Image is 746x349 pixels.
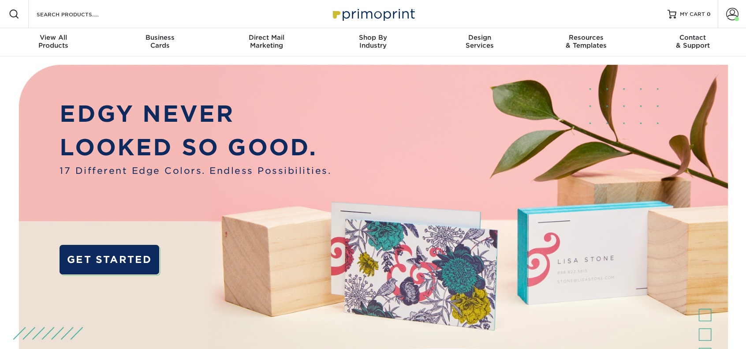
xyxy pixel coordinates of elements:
input: SEARCH PRODUCTS..... [36,9,122,19]
span: Shop By [320,34,426,41]
a: Resources& Templates [533,28,640,56]
div: Services [426,34,533,49]
span: Business [107,34,213,41]
span: Design [426,34,533,41]
div: & Support [639,34,746,49]
span: Resources [533,34,640,41]
a: Shop ByIndustry [320,28,426,56]
p: LOOKED SO GOOD. [60,131,331,164]
img: Primoprint [329,4,417,23]
a: DesignServices [426,28,533,56]
div: & Templates [533,34,640,49]
div: Industry [320,34,426,49]
div: Cards [107,34,213,49]
a: BusinessCards [107,28,213,56]
p: EDGY NEVER [60,97,331,131]
span: 0 [707,11,711,17]
a: Contact& Support [639,28,746,56]
a: GET STARTED [60,245,159,274]
span: Contact [639,34,746,41]
span: MY CART [680,11,705,18]
span: 17 Different Edge Colors. Endless Possibilities. [60,164,331,177]
a: Direct MailMarketing [213,28,320,56]
div: Marketing [213,34,320,49]
span: Direct Mail [213,34,320,41]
